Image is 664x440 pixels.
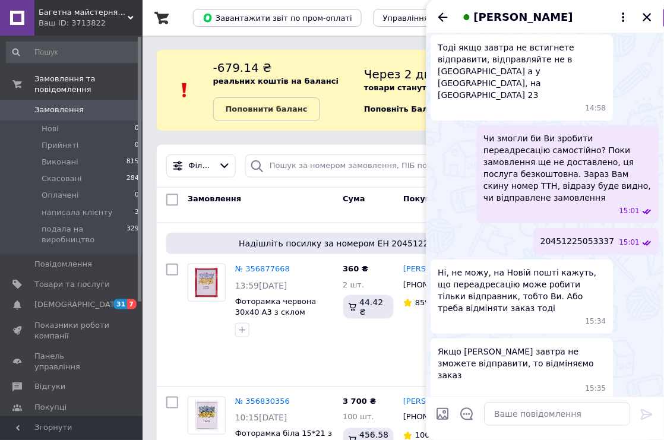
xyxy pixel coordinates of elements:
span: Товари та послуги [34,279,110,290]
span: 0 [135,140,139,151]
span: 15:01 12.08.2025 [619,238,640,248]
b: Поповніть Баланс [364,105,443,113]
span: Ні, не можу, на Новій пошті кажуть, що переадресацію може робити тільки відправник, тобто Ви. Або... [438,267,606,314]
span: Оплачені [42,190,79,201]
div: [PHONE_NUMBER] [401,410,466,425]
span: [DEMOGRAPHIC_DATA] [34,299,122,310]
span: 284 [127,173,139,184]
span: 14:58 12.08.2025 [586,103,607,113]
span: Відгуки [34,382,65,392]
span: Управління статусами [383,14,474,23]
button: Завантажити звіт по пром-оплаті [193,9,362,27]
a: [PERSON_NAME] [403,264,467,275]
span: 10:15[DATE] [235,413,287,423]
span: 3 700 ₴ [343,397,377,406]
span: 360 ₴ [343,264,369,273]
img: Фото товару [188,397,225,434]
span: Через 2 дні [364,67,435,81]
span: Cума [343,195,365,204]
span: Надішліть посилку за номером ЕН 20451225053337, щоб отримати оплату [171,238,635,249]
span: Показники роботи компанії [34,320,110,341]
div: , щоб продовжити отримувати замовлення [364,59,650,121]
button: Управління статусами [374,9,483,27]
span: Покупець [403,195,447,204]
span: [PERSON_NAME] [474,10,573,25]
span: 13:59[DATE] [235,281,287,290]
span: 100% [415,431,437,440]
button: Закрити [640,10,654,24]
span: 329 [127,224,139,245]
input: Пошук [6,42,140,63]
b: реальних коштів на балансі [213,77,339,86]
span: Скасовані [42,173,82,184]
span: Нові [42,124,59,134]
span: Покупці [34,403,67,413]
span: 15:01 12.08.2025 [619,206,640,216]
span: написала клієнту [42,207,113,218]
span: 100 шт. [343,413,375,422]
span: -679.14 ₴ [213,61,272,75]
button: [PERSON_NAME] [460,10,631,25]
span: Тоді якщо завтра не встигнете відправити, відправляйте не в [GEOGRAPHIC_DATA] а у [GEOGRAPHIC_DAT... [438,42,606,101]
span: Якщо [PERSON_NAME] завтра не зможете відправити, то відміняємо заказ [438,346,606,381]
span: 0 [135,190,139,201]
a: Фото товару [188,264,226,302]
span: 15:34 12.08.2025 [586,316,607,327]
span: Замовлення [34,105,84,115]
span: подала на виробництво [42,224,127,245]
span: Багетна майстерня "Світ Рам" [39,7,128,18]
b: товари стануть неактивні [364,83,478,92]
img: :exclamation: [176,81,194,99]
a: № 356830356 [235,397,290,406]
span: 20451225053337 [541,235,615,248]
span: 0 [135,124,139,134]
span: 2 шт. [343,280,365,289]
span: 3 [135,207,139,218]
div: 44.42 ₴ [343,295,394,319]
a: Фото товару [188,397,226,435]
span: Фільтри [189,160,214,172]
div: Ваш ID: 3713822 [39,18,143,29]
span: Повідомлення [34,259,92,270]
input: Пошук за номером замовлення, ПІБ покупця, номером телефону, Email, номером накладної [245,154,451,178]
a: [PERSON_NAME] [403,397,467,408]
span: Чи змогли би Ви зробити переадресацію самостійно? Поки замовлення ще не доставлено, ця послуга бе... [484,132,652,204]
button: Відкрити шаблони відповідей [460,406,475,422]
span: Завантажити звіт по пром-оплаті [203,12,352,23]
span: Замовлення [188,195,241,204]
span: Панель управління [34,351,110,372]
img: Фото товару [188,264,225,301]
span: 85% [415,298,432,307]
div: [PHONE_NUMBER] [401,277,466,293]
button: Назад [436,10,450,24]
span: 15:35 12.08.2025 [586,384,607,394]
span: Виконані [42,157,78,167]
span: 31 [113,299,127,309]
b: Поповнити баланс [226,105,308,113]
a: Фоторамка червона 30х40 А3 з склом (пластиковий багет) [235,297,319,328]
a: Поповнити баланс [213,97,320,121]
span: Прийняті [42,140,78,151]
span: 7 [127,299,137,309]
a: № 356877668 [235,264,290,273]
span: 815 [127,157,139,167]
span: Замовлення та повідомлення [34,74,143,95]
